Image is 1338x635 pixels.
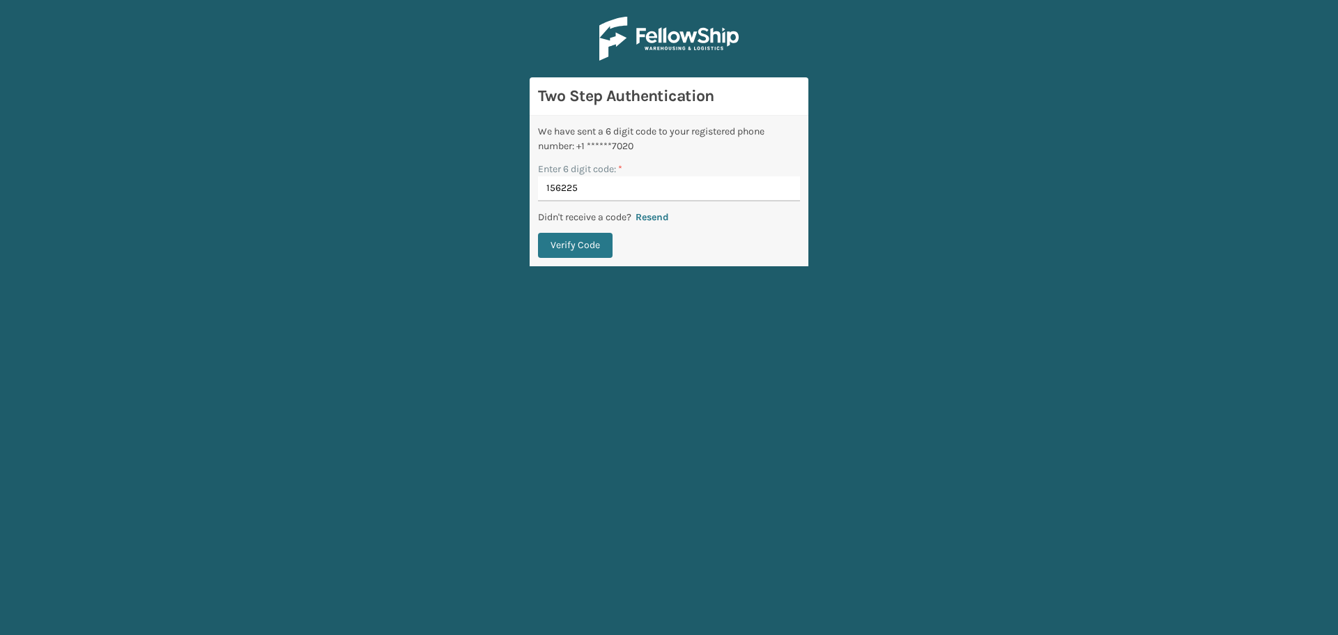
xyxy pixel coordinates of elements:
[538,124,800,153] div: We have sent a 6 digit code to your registered phone number: +1 ******7020
[538,233,613,258] button: Verify Code
[599,17,739,61] img: Logo
[631,211,673,224] button: Resend
[538,86,800,107] h3: Two Step Authentication
[538,210,631,224] p: Didn't receive a code?
[538,162,622,176] label: Enter 6 digit code:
